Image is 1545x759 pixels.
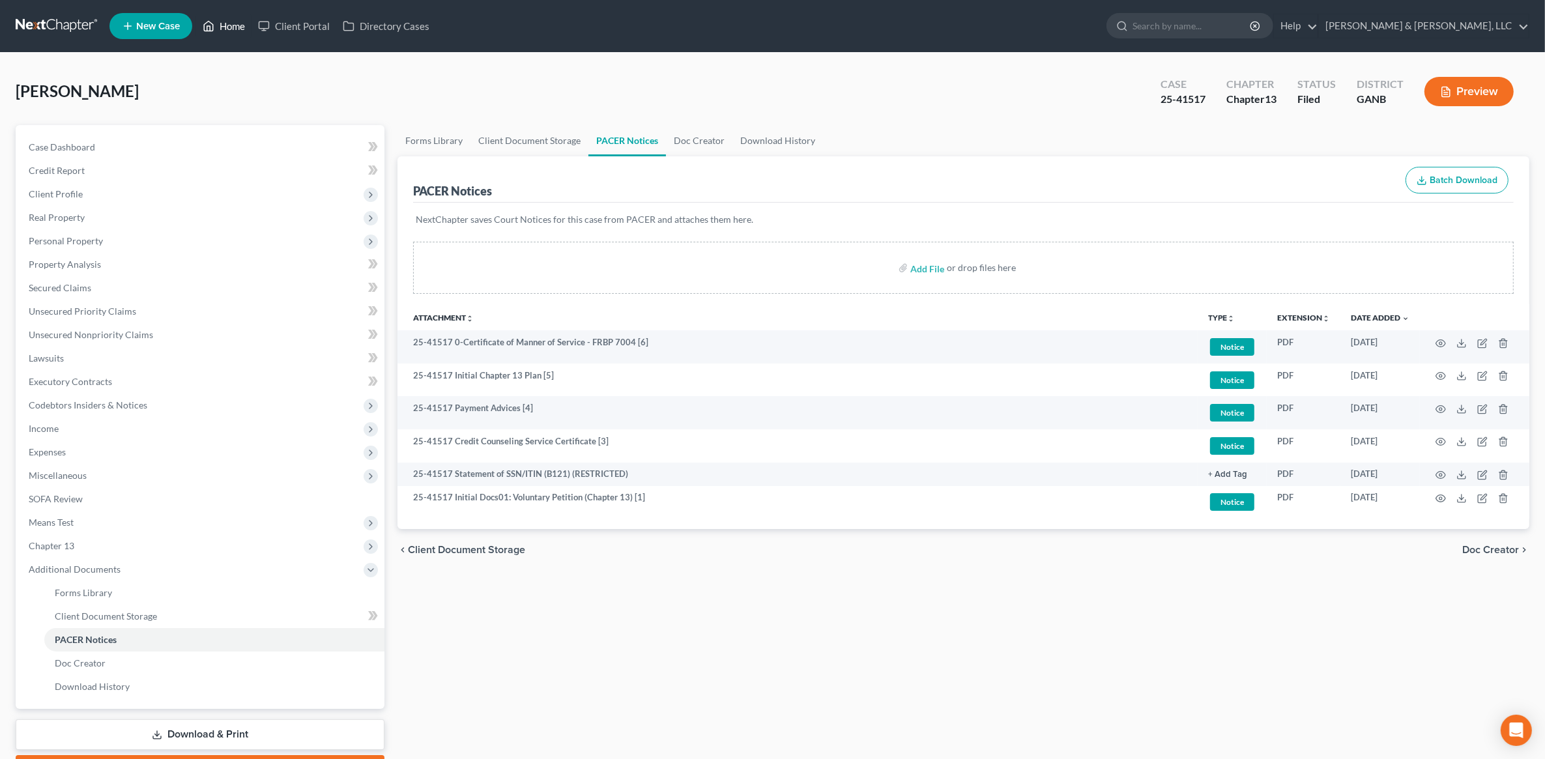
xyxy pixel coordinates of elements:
[55,587,112,598] span: Forms Library
[136,21,180,31] span: New Case
[44,605,384,628] a: Client Document Storage
[1319,14,1529,38] a: [PERSON_NAME] & [PERSON_NAME], LLC
[55,610,157,622] span: Client Document Storage
[397,429,1198,463] td: 25-41517 Credit Counseling Service Certificate [3]
[55,681,130,692] span: Download History
[1161,77,1206,92] div: Case
[947,261,1016,274] div: or drop files here
[1357,77,1404,92] div: District
[1267,396,1340,429] td: PDF
[470,125,588,156] a: Client Document Storage
[1406,167,1509,194] button: Batch Download
[1267,330,1340,364] td: PDF
[29,423,59,434] span: Income
[1424,77,1514,106] button: Preview
[29,493,83,504] span: SOFA Review
[1322,315,1330,322] i: unfold_more
[397,364,1198,397] td: 25-41517 Initial Chapter 13 Plan [5]
[1267,486,1340,519] td: PDF
[1340,429,1420,463] td: [DATE]
[408,545,525,555] span: Client Document Storage
[1210,338,1254,356] span: Notice
[29,399,147,410] span: Codebtors Insiders & Notices
[1208,468,1256,480] a: + Add Tag
[29,329,153,340] span: Unsecured Nonpriority Claims
[397,330,1198,364] td: 25-41517 0-Certificate of Manner of Service - FRBP 7004 [6]
[29,188,83,199] span: Client Profile
[1208,491,1256,513] a: Notice
[1340,396,1420,429] td: [DATE]
[413,183,492,199] div: PACER Notices
[466,315,474,322] i: unfold_more
[18,253,384,276] a: Property Analysis
[1297,92,1336,107] div: Filed
[1210,404,1254,422] span: Notice
[1340,486,1420,519] td: [DATE]
[1357,92,1404,107] div: GANB
[196,14,252,38] a: Home
[1208,402,1256,423] a: Notice
[18,300,384,323] a: Unsecured Priority Claims
[1133,14,1252,38] input: Search by name...
[252,14,336,38] a: Client Portal
[1208,314,1235,322] button: TYPEunfold_more
[1267,463,1340,486] td: PDF
[29,376,112,387] span: Executory Contracts
[1267,429,1340,463] td: PDF
[666,125,732,156] a: Doc Creator
[1501,715,1532,746] div: Open Intercom Messenger
[1226,77,1277,92] div: Chapter
[1274,14,1318,38] a: Help
[29,165,85,176] span: Credit Report
[336,14,436,38] a: Directory Cases
[1265,93,1277,105] span: 13
[1519,545,1529,555] i: chevron_right
[1462,545,1529,555] button: Doc Creator chevron_right
[1297,77,1336,92] div: Status
[1208,435,1256,457] a: Notice
[29,564,121,575] span: Additional Documents
[29,517,74,528] span: Means Test
[1210,437,1254,455] span: Notice
[29,282,91,293] span: Secured Claims
[1462,545,1519,555] span: Doc Creator
[29,141,95,152] span: Case Dashboard
[1208,470,1247,479] button: + Add Tag
[44,652,384,675] a: Doc Creator
[29,470,87,481] span: Miscellaneous
[1267,364,1340,397] td: PDF
[1277,313,1330,322] a: Extensionunfold_more
[1340,330,1420,364] td: [DATE]
[588,125,666,156] a: PACER Notices
[397,545,525,555] button: chevron_left Client Document Storage
[29,212,85,223] span: Real Property
[397,486,1198,519] td: 25-41517 Initial Docs01: Voluntary Petition (Chapter 13) [1]
[1226,92,1277,107] div: Chapter
[18,370,384,394] a: Executory Contracts
[18,159,384,182] a: Credit Report
[1402,315,1409,322] i: expand_more
[29,306,136,317] span: Unsecured Priority Claims
[1351,313,1409,322] a: Date Added expand_more
[29,235,103,246] span: Personal Property
[29,259,101,270] span: Property Analysis
[413,313,474,322] a: Attachmentunfold_more
[18,323,384,347] a: Unsecured Nonpriority Claims
[397,545,408,555] i: chevron_left
[55,657,106,668] span: Doc Creator
[44,628,384,652] a: PACER Notices
[397,125,470,156] a: Forms Library
[44,675,384,698] a: Download History
[1210,493,1254,511] span: Notice
[1208,336,1256,358] a: Notice
[416,213,1511,226] p: NextChapter saves Court Notices for this case from PACER and attaches them here.
[1340,364,1420,397] td: [DATE]
[1227,315,1235,322] i: unfold_more
[29,352,64,364] span: Lawsuits
[55,634,117,645] span: PACER Notices
[18,487,384,511] a: SOFA Review
[29,446,66,457] span: Expenses
[732,125,823,156] a: Download History
[1161,92,1206,107] div: 25-41517
[1430,175,1497,186] span: Batch Download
